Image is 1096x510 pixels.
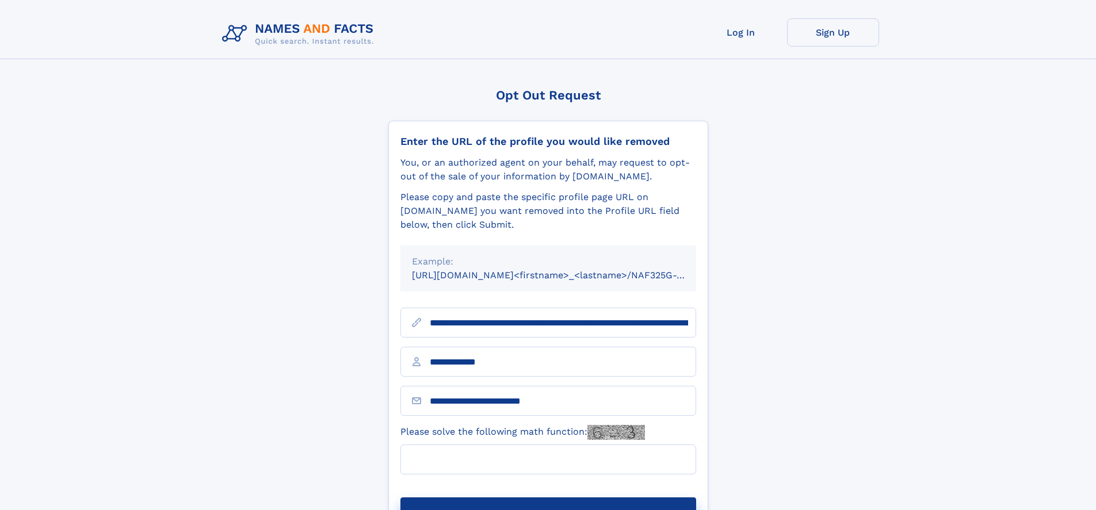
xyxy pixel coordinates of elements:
[695,18,787,47] a: Log In
[400,190,696,232] div: Please copy and paste the specific profile page URL on [DOMAIN_NAME] you want removed into the Pr...
[400,425,645,440] label: Please solve the following math function:
[388,88,708,102] div: Opt Out Request
[400,156,696,183] div: You, or an authorized agent on your behalf, may request to opt-out of the sale of your informatio...
[412,270,718,281] small: [URL][DOMAIN_NAME]<firstname>_<lastname>/NAF325G-xxxxxxxx
[412,255,685,269] div: Example:
[217,18,383,49] img: Logo Names and Facts
[787,18,879,47] a: Sign Up
[400,135,696,148] div: Enter the URL of the profile you would like removed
